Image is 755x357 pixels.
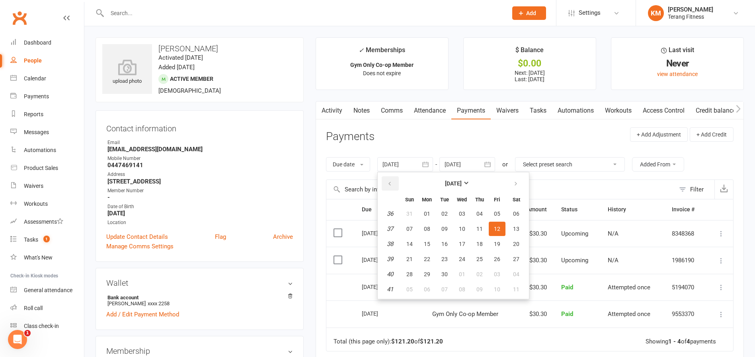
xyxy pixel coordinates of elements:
[24,323,59,329] div: Class check-in
[630,127,688,142] button: + Add Adjustment
[107,295,289,300] strong: Bank account
[362,254,398,266] div: [DATE]
[476,211,483,217] span: 04
[454,222,470,236] button: 10
[599,101,637,120] a: Workouts
[24,147,56,153] div: Automations
[494,241,500,247] span: 19
[107,194,293,201] strong: -
[657,71,698,77] a: view attendance
[419,222,435,236] button: 08
[489,267,505,281] button: 03
[406,226,413,232] span: 07
[513,197,520,203] small: Saturday
[387,256,393,263] em: 39
[334,338,443,345] div: Total (this page only): of
[375,101,408,120] a: Comms
[408,101,451,120] a: Attendance
[561,230,588,237] span: Upcoming
[10,317,84,335] a: Class kiosk mode
[441,256,448,262] span: 23
[502,160,508,169] div: or
[489,222,505,236] button: 12
[494,271,500,277] span: 03
[506,252,527,266] button: 27
[665,274,706,301] td: 5194070
[106,279,293,287] h3: Wallet
[552,101,599,120] a: Automations
[524,101,552,120] a: Tasks
[513,241,519,247] span: 20
[424,271,430,277] span: 29
[359,47,364,54] i: ✓
[401,282,418,297] button: 05
[401,207,418,221] button: 31
[106,293,293,308] li: [PERSON_NAME]
[516,220,554,247] td: $30.30
[10,123,84,141] a: Messages
[608,230,618,237] span: N/A
[401,252,418,266] button: 21
[515,45,544,59] div: $ Balance
[668,338,681,345] strong: 1 - 4
[391,338,414,345] strong: $121.20
[24,287,72,293] div: General attendance
[489,237,505,251] button: 19
[387,286,393,293] em: 41
[440,197,449,203] small: Tuesday
[406,286,413,293] span: 05
[489,207,505,221] button: 05
[471,222,488,236] button: 11
[512,6,546,20] button: Add
[476,226,483,232] span: 11
[350,62,414,68] strong: Gym Only Co-op Member
[471,59,589,68] div: $0.00
[158,64,195,71] time: Added [DATE]
[506,282,527,297] button: 11
[454,252,470,266] button: 24
[387,225,393,232] em: 37
[561,310,573,318] span: Paid
[471,252,488,266] button: 25
[436,207,453,221] button: 02
[471,267,488,281] button: 02
[471,237,488,251] button: 18
[419,282,435,297] button: 06
[10,249,84,267] a: What's New
[422,197,432,203] small: Monday
[10,299,84,317] a: Roll call
[526,10,536,16] span: Add
[690,101,741,120] a: Credit balance
[601,199,665,220] th: History
[687,338,690,345] strong: 4
[10,231,84,249] a: Tasks 1
[424,256,430,262] span: 22
[494,197,500,203] small: Friday
[419,237,435,251] button: 15
[441,226,448,232] span: 09
[451,101,491,120] a: Payments
[406,271,413,277] span: 28
[387,210,393,217] em: 36
[637,101,690,120] a: Access Control
[454,207,470,221] button: 03
[10,213,84,231] a: Assessments
[106,121,293,133] h3: Contact information
[506,207,527,221] button: 06
[424,211,430,217] span: 01
[10,177,84,195] a: Waivers
[459,241,465,247] span: 17
[102,59,152,86] div: upload photo
[106,347,293,355] h3: Membership
[405,197,414,203] small: Sunday
[106,232,168,242] a: Update Contact Details
[665,247,706,274] td: 1986190
[107,187,293,195] div: Member Number
[148,300,170,306] span: xxxx 2258
[513,286,519,293] span: 11
[362,307,398,320] div: [DATE]
[690,127,734,142] button: + Add Credit
[10,195,84,213] a: Workouts
[632,157,684,172] button: Added From
[419,267,435,281] button: 29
